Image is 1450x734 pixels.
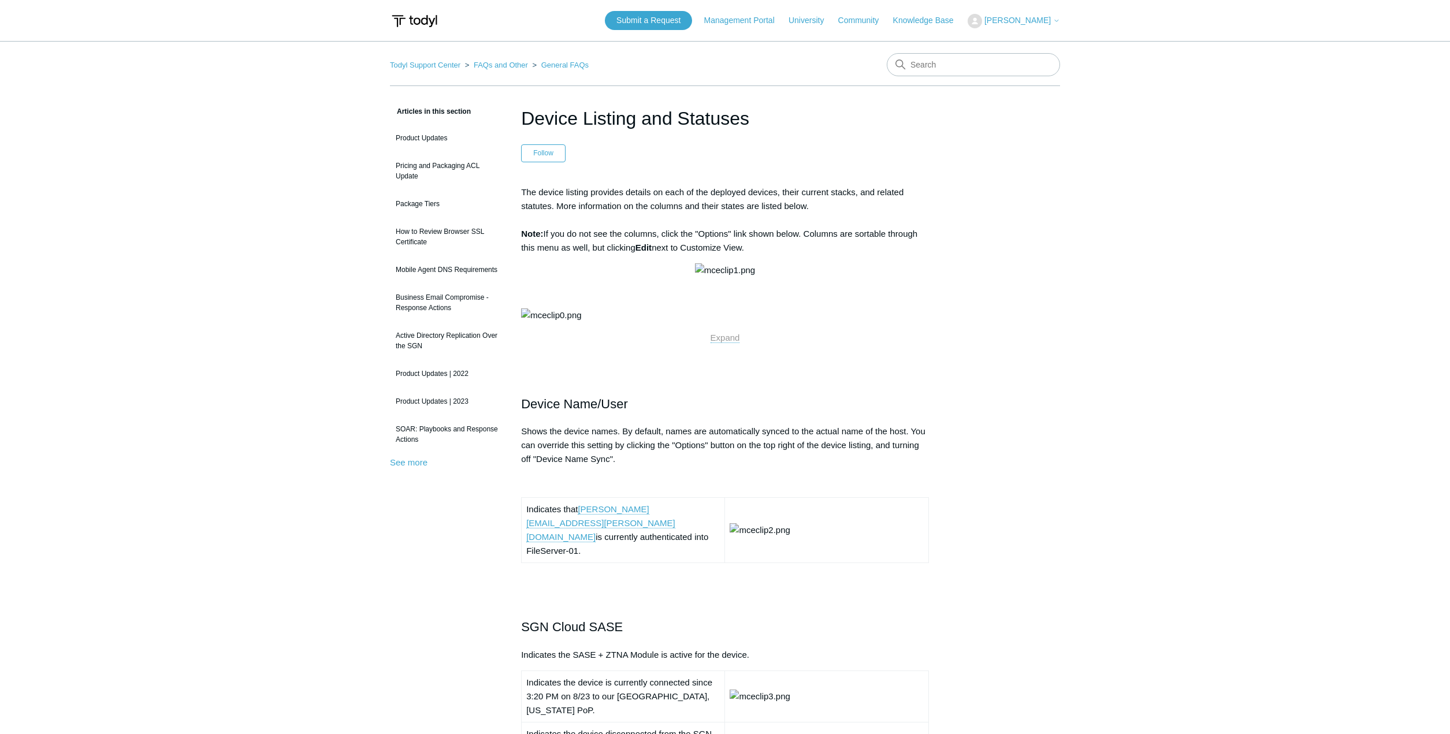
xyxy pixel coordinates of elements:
[390,259,504,281] a: Mobile Agent DNS Requirements
[522,670,725,722] td: Indicates the device is currently connected since 3:20 PM on 8/23 to our [GEOGRAPHIC_DATA], [US_S...
[390,325,504,357] a: Active Directory Replication Over the SGN
[984,16,1051,25] span: [PERSON_NAME]
[526,504,675,542] a: [PERSON_NAME][EMAIL_ADDRESS][PERSON_NAME][DOMAIN_NAME]
[521,617,929,637] h2: SGN Cloud SASE
[390,155,504,187] a: Pricing and Packaging ACL Update
[390,363,504,385] a: Product Updates | 2022
[521,105,929,132] h1: Device Listing and Statuses
[390,107,471,115] span: Articles in this section
[522,498,725,563] td: Indicates that is currently authenticated into FileServer-01.
[695,263,755,277] img: mceclip1.png
[730,690,790,703] img: mceclip3.png
[390,286,504,319] a: Business Email Compromise - Response Actions
[521,648,929,662] p: Indicates the SASE + ZTNA Module is active for the device.
[390,457,427,467] a: See more
[390,61,463,69] li: Todyl Support Center
[887,53,1060,76] input: Search
[893,14,965,27] a: Knowledge Base
[390,221,504,253] a: How to Review Browser SSL Certificate
[530,61,589,69] li: General FAQs
[390,418,504,450] a: SOAR: Playbooks and Response Actions
[605,11,692,30] a: Submit a Request
[390,61,460,69] a: Todyl Support Center
[704,14,786,27] a: Management Portal
[541,61,589,69] a: General FAQs
[635,243,652,252] strong: Edit
[711,333,740,343] a: Expand
[521,185,929,255] p: The device listing provides details on each of the deployed devices, their current stacks, and re...
[474,61,528,69] a: FAQs and Other
[730,523,790,537] img: mceclip2.png
[789,14,835,27] a: University
[521,144,566,162] button: Follow Article
[390,10,439,32] img: Todyl Support Center Help Center home page
[390,127,504,149] a: Product Updates
[463,61,530,69] li: FAQs and Other
[968,14,1060,28] button: [PERSON_NAME]
[521,353,929,415] h2: Device Name/User
[521,229,543,239] strong: Note:
[390,193,504,215] a: Package Tiers
[390,390,504,412] a: Product Updates | 2023
[838,14,891,27] a: Community
[521,308,581,322] img: mceclip0.png
[521,424,929,466] p: Shows the device names. By default, names are automatically synced to the actual name of the host...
